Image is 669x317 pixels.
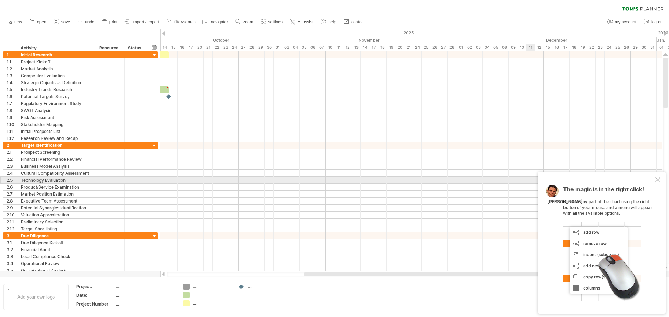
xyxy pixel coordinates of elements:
[308,44,317,51] div: Thursday, 6 November 2025
[552,44,561,51] div: Tuesday, 16 December 2025
[7,107,17,114] div: 1.8
[21,177,92,183] div: Technology Evaluation
[351,19,365,24] span: contact
[7,246,17,253] div: 3.2
[21,246,92,253] div: Financial Audit
[248,284,286,290] div: ....
[109,19,117,24] span: print
[491,44,500,51] div: Friday, 5 December 2025
[509,44,517,51] div: Tuesday, 9 December 2025
[201,17,230,26] a: navigator
[211,19,228,24] span: navigator
[7,51,17,58] div: 1
[7,225,17,232] div: 2.12
[247,44,256,51] div: Tuesday, 28 October 2025
[21,239,92,246] div: Due Diligence Kickoff
[7,170,17,176] div: 2.4
[535,44,544,51] div: Friday, 12 December 2025
[422,44,430,51] div: Tuesday, 25 November 2025
[483,44,491,51] div: Thursday, 4 December 2025
[21,260,92,267] div: Operational Review
[7,163,17,169] div: 2.3
[547,199,583,205] div: [PERSON_NAME]
[361,44,369,51] div: Friday, 14 November 2025
[439,44,448,51] div: Thursday, 27 November 2025
[642,17,666,26] a: log out
[342,17,367,26] a: contact
[7,177,17,183] div: 2.5
[76,284,115,290] div: Project:
[7,128,17,135] div: 1.11
[204,44,213,51] div: Tuesday, 21 October 2025
[100,17,120,26] a: print
[648,44,657,51] div: Wednesday, 31 December 2025
[500,44,509,51] div: Monday, 8 December 2025
[128,45,143,51] div: Status
[21,45,92,51] div: Activity
[7,232,17,239] div: 3
[7,100,17,107] div: 1.7
[116,292,175,298] div: ....
[85,19,94,24] span: undo
[282,37,456,44] div: November 2025
[160,44,169,51] div: Tuesday, 14 October 2025
[21,58,92,65] div: Project Kickoff
[387,44,395,51] div: Wednesday, 19 November 2025
[21,142,92,149] div: Target Identification
[352,44,361,51] div: Thursday, 13 November 2025
[21,170,92,176] div: Cultural Compatibility Assessment
[21,191,92,197] div: Market Position Estimation
[474,44,483,51] div: Wednesday, 3 December 2025
[76,17,97,26] a: undo
[7,135,17,142] div: 1.12
[622,44,631,51] div: Friday, 26 December 2025
[7,267,17,274] div: 3.5
[52,17,72,26] a: save
[298,19,313,24] span: AI assist
[116,301,175,307] div: ....
[7,114,17,121] div: 1.9
[563,187,654,301] div: Click on any part of the chart using the right button of your mouse and a menu will appear with a...
[319,17,338,26] a: help
[221,44,230,51] div: Thursday, 23 October 2025
[3,284,69,310] div: Add your own logo
[21,163,92,169] div: Business Model Analysis
[21,86,92,93] div: Industry Trends Research
[76,292,115,298] div: Date:
[606,17,638,26] a: my account
[21,219,92,225] div: Preliminary Selection
[21,51,92,58] div: Initial Research
[82,37,282,44] div: October 2025
[21,93,92,100] div: Potential Targets Survey
[7,212,17,218] div: 2.10
[7,239,17,246] div: 3.1
[7,79,17,86] div: 1.4
[7,184,17,190] div: 2.6
[21,114,92,121] div: Risk Assessment
[7,149,17,156] div: 2.1
[21,128,92,135] div: Initial Prospects List
[378,44,387,51] div: Tuesday, 18 November 2025
[291,44,300,51] div: Tuesday, 4 November 2025
[21,107,92,114] div: SWOT Analysis
[233,17,255,26] a: zoom
[7,219,17,225] div: 2.11
[7,86,17,93] div: 1.5
[243,19,253,24] span: zoom
[5,17,24,26] a: new
[7,72,17,79] div: 1.3
[76,301,115,307] div: Project Number
[587,44,596,51] div: Monday, 22 December 2025
[213,44,221,51] div: Wednesday, 22 October 2025
[7,65,17,72] div: 1.2
[561,44,570,51] div: Wednesday, 17 December 2025
[343,44,352,51] div: Wednesday, 12 November 2025
[21,149,92,156] div: Prospect Screening
[7,58,17,65] div: 1.1
[7,205,17,211] div: 2.9
[7,142,17,149] div: 2
[193,284,231,290] div: ....
[413,44,422,51] div: Monday, 24 November 2025
[7,121,17,128] div: 1.10
[256,44,265,51] div: Wednesday, 29 October 2025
